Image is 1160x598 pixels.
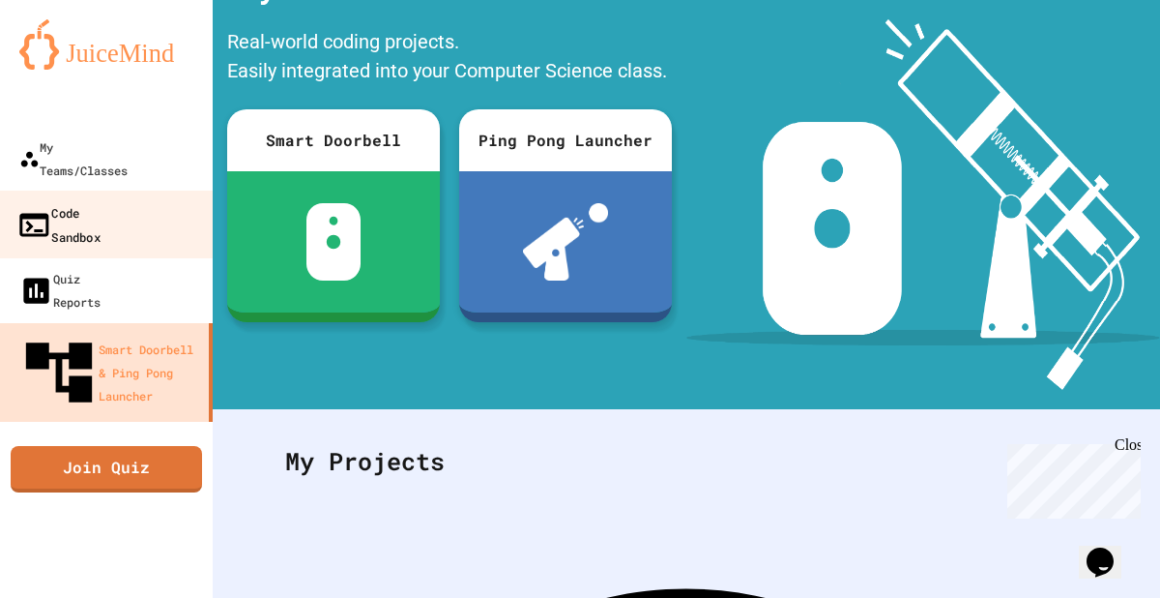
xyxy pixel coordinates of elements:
div: Real-world coding projects. Easily integrated into your Computer Science class. [217,22,681,95]
a: Join Quiz [11,446,202,493]
img: sdb-white.svg [306,203,362,281]
div: Quiz Reports [19,267,101,314]
div: Ping Pong Launcher [459,109,672,171]
div: Code Sandbox [16,200,101,248]
div: Smart Doorbell & Ping Pong Launcher [19,333,201,412]
iframe: chat widget [1079,521,1141,579]
div: Chat with us now!Close [8,8,133,123]
img: logo-orange.svg [19,19,193,70]
iframe: chat widget [1000,436,1141,519]
div: My Teams/Classes [19,135,128,182]
div: Smart Doorbell [227,109,440,171]
div: My Projects [266,424,1107,499]
img: ppl-with-ball.png [523,203,609,281]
